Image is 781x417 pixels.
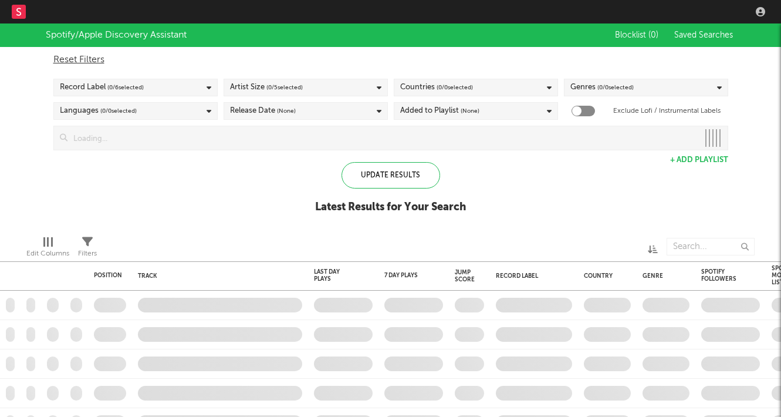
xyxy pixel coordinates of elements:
[26,247,69,261] div: Edit Columns
[67,126,698,150] input: Loading...
[584,273,625,280] div: Country
[674,31,735,39] span: Saved Searches
[78,232,97,266] div: Filters
[400,104,479,118] div: Added to Playlist
[400,80,473,95] div: Countries
[643,273,684,280] div: Genre
[461,104,479,118] span: (None)
[53,53,728,67] div: Reset Filters
[46,28,187,42] div: Spotify/Apple Discovery Assistant
[138,273,296,280] div: Track
[670,156,728,164] button: + Add Playlist
[107,80,144,95] span: ( 0 / 6 selected)
[230,104,296,118] div: Release Date
[671,31,735,40] button: Saved Searches
[570,80,634,95] div: Genres
[277,104,296,118] span: (None)
[437,80,473,95] span: ( 0 / 0 selected)
[230,80,303,95] div: Artist Size
[60,80,144,95] div: Record Label
[613,104,721,118] label: Exclude Lofi / Instrumental Labels
[78,247,97,261] div: Filters
[314,268,355,283] div: Last Day Plays
[597,80,634,95] span: ( 0 / 0 selected)
[60,104,137,118] div: Languages
[100,104,137,118] span: ( 0 / 0 selected)
[648,31,658,39] span: ( 0 )
[315,200,466,214] div: Latest Results for Your Search
[94,272,122,279] div: Position
[26,232,69,266] div: Edit Columns
[496,273,566,280] div: Record Label
[342,162,440,189] div: Update Results
[455,269,475,283] div: Jump Score
[701,268,742,283] div: Spotify Followers
[384,272,425,279] div: 7 Day Plays
[266,80,303,95] span: ( 0 / 5 selected)
[667,238,755,255] input: Search...
[615,31,658,39] span: Blocklist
